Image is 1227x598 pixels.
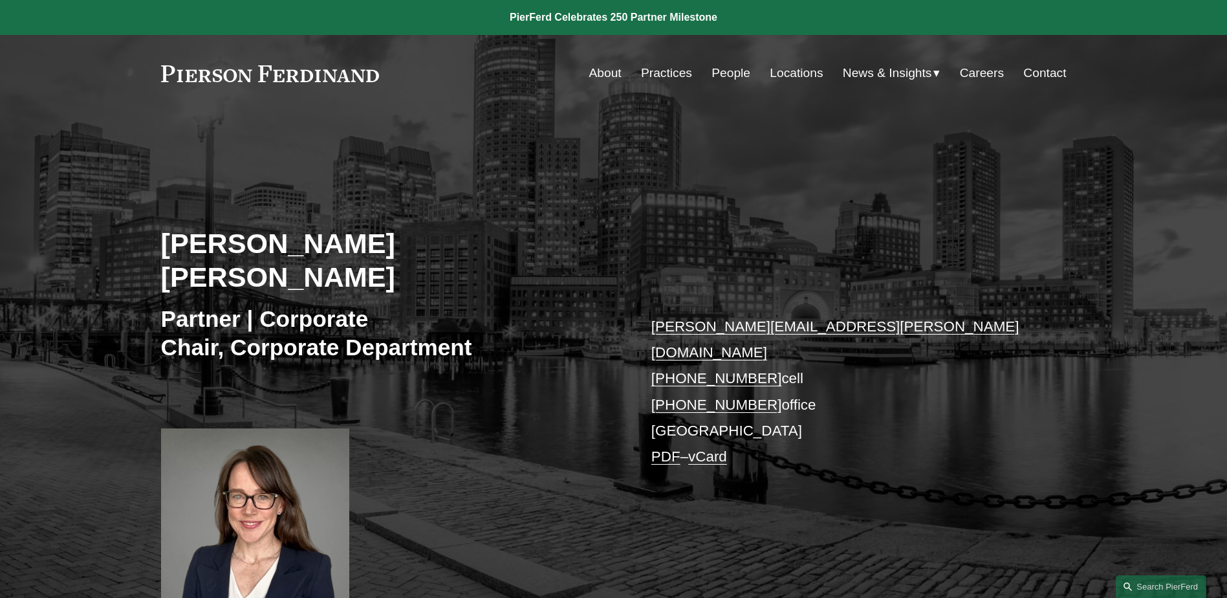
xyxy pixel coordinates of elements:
h3: Partner | Corporate Chair, Corporate Department [161,305,614,361]
a: People [711,61,750,85]
a: PDF [651,448,680,465]
a: Careers [960,61,1004,85]
a: [PHONE_NUMBER] [651,370,782,386]
a: vCard [688,448,727,465]
a: [PERSON_NAME][EMAIL_ADDRESS][PERSON_NAME][DOMAIN_NAME] [651,318,1019,360]
a: About [589,61,622,85]
a: Locations [770,61,823,85]
a: folder dropdown [843,61,940,85]
a: Search this site [1116,575,1206,598]
h2: [PERSON_NAME] [PERSON_NAME] [161,227,614,294]
span: News & Insights [843,62,932,85]
a: Practices [641,61,692,85]
p: cell office [GEOGRAPHIC_DATA] – [651,314,1028,471]
a: [PHONE_NUMBER] [651,397,782,413]
a: Contact [1023,61,1066,85]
